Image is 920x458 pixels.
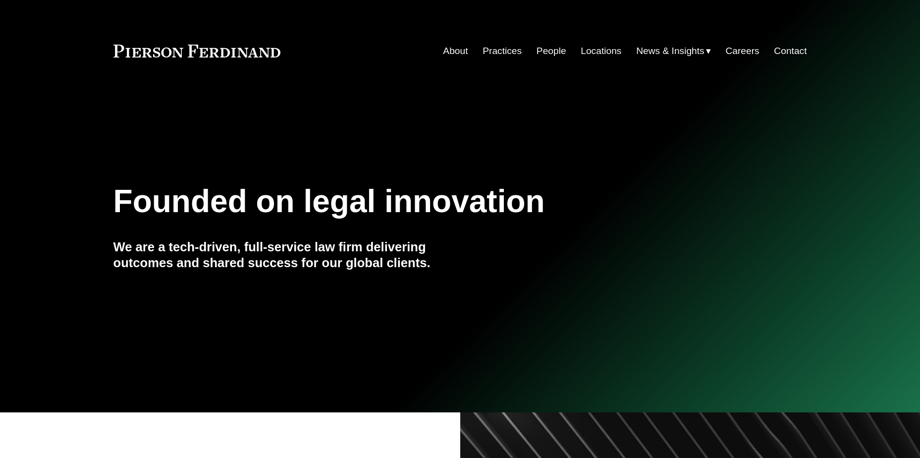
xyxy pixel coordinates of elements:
h4: We are a tech-driven, full-service law firm delivering outcomes and shared success for our global... [113,239,460,271]
a: folder dropdown [636,42,711,60]
span: News & Insights [636,43,704,60]
a: People [537,42,566,60]
a: Practices [483,42,522,60]
a: Locations [581,42,621,60]
h1: Founded on legal innovation [113,183,692,220]
a: Contact [774,42,807,60]
a: Careers [725,42,759,60]
a: About [443,42,468,60]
